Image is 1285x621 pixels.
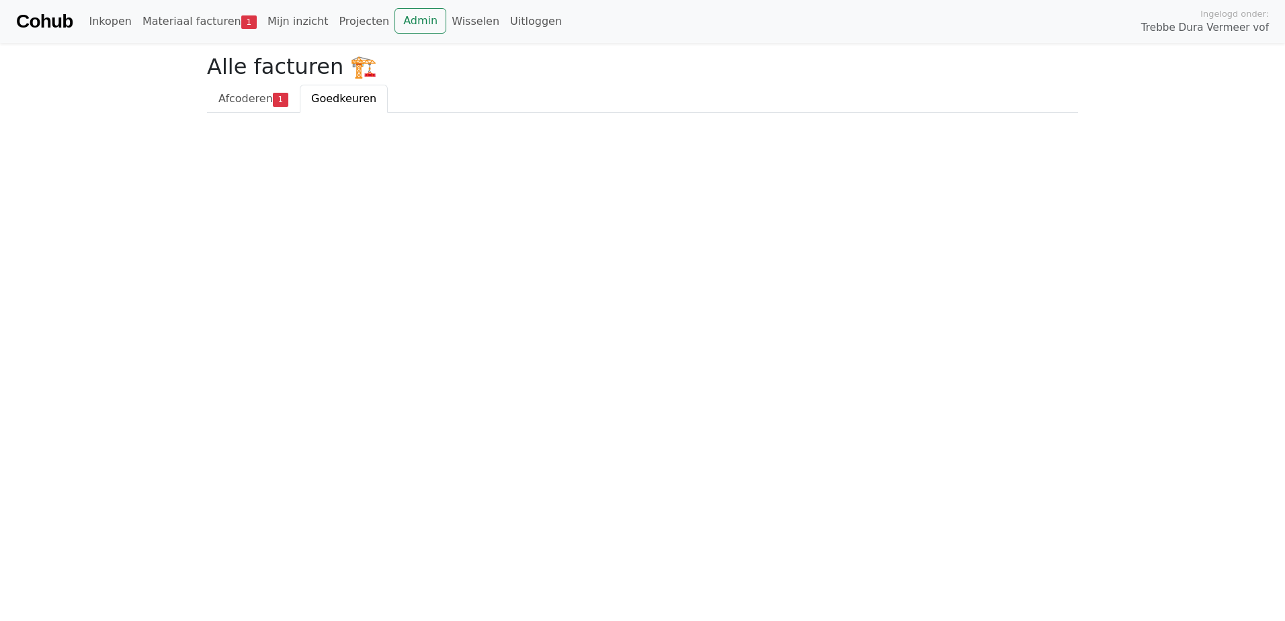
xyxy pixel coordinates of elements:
[300,85,388,113] a: Goedkeuren
[262,8,334,35] a: Mijn inzicht
[311,92,376,105] span: Goedkeuren
[446,8,505,35] a: Wisselen
[218,92,273,105] span: Afcoderen
[83,8,136,35] a: Inkopen
[137,8,262,35] a: Materiaal facturen1
[395,8,446,34] a: Admin
[241,15,257,29] span: 1
[207,54,1078,79] h2: Alle facturen 🏗️
[1200,7,1269,20] span: Ingelogd onder:
[333,8,395,35] a: Projecten
[505,8,567,35] a: Uitloggen
[207,85,300,113] a: Afcoderen1
[16,5,73,38] a: Cohub
[273,93,288,106] span: 1
[1141,20,1269,36] span: Trebbe Dura Vermeer vof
